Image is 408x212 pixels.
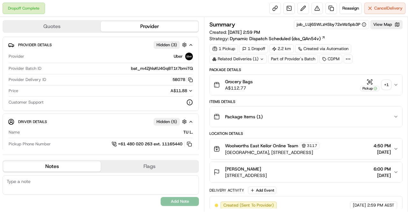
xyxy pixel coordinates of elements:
[239,44,268,53] div: 1 Dropoff
[225,78,253,85] span: Grocery Bags
[137,88,193,94] button: A$11.88
[225,149,319,156] span: [GEOGRAPHIC_DATA], [STREET_ADDRESS]
[225,143,298,149] span: Woolworths East Keilor Online Team
[360,86,379,91] div: Pickup
[225,172,267,179] span: [STREET_ADDRESS]
[228,29,260,35] span: [DATE] 2:59 PM
[209,188,244,193] div: Delivery Activity
[307,143,317,148] span: 3117
[225,113,263,120] span: Package Items ( 1 )
[9,77,46,83] span: Provider Delivery ID
[9,88,18,94] span: Price
[360,79,379,91] button: Pickup
[223,202,274,208] span: Created (Sent To Provider)
[9,99,44,105] span: Customer Support
[22,129,193,135] div: TU L.
[248,186,276,194] button: Add Event
[230,35,321,42] span: Dynamic Dispatch Scheduled (dss_QAn54v)
[9,141,51,147] span: Pickup Phone Number
[364,3,405,14] button: CancelDelivery
[269,44,294,53] div: 2.2 km
[297,22,366,27] button: job_LUj6SWLzHSby72eWz5pb3P
[171,88,187,93] span: A$11.88
[118,141,182,147] span: +61 480 020 263 ext. 11165440
[209,99,403,104] div: Items Details
[209,55,267,63] div: Related Deliveries (1)
[8,40,193,50] button: Provider DetailsHidden (3)
[101,21,198,32] button: Provider
[9,129,20,135] span: Name
[209,35,325,42] div: Strategy:
[157,119,177,125] span: Hidden ( 5 )
[360,79,391,91] button: Pickup+1
[342,5,359,11] span: Reassign
[370,20,403,29] button: View Map
[209,29,260,35] span: Created:
[374,143,391,149] span: 4:50 PM
[295,44,351,53] a: Created via Automation
[353,202,366,208] span: [DATE]
[374,5,403,11] span: Cancel Delivery
[154,118,188,126] button: Hidden (5)
[157,42,177,48] span: Hidden ( 3 )
[18,119,47,124] span: Driver Details
[374,149,391,155] span: [DATE]
[9,54,24,59] span: Provider
[210,75,402,95] button: Grocery BagsA$112.77Pickup+1
[209,44,238,53] div: 1 Pickup
[18,42,52,48] span: Provider Details
[210,106,402,127] button: Package Items (1)
[210,162,402,182] button: [PERSON_NAME][STREET_ADDRESS]6:00 PM[DATE]
[9,66,41,71] span: Provider Batch ID
[3,161,101,172] button: Notes
[225,85,253,91] span: A$112.77
[339,3,362,14] button: Reassign
[374,166,391,172] span: 6:00 PM
[210,138,402,159] button: Woolworths East Keilor Online Team3117[GEOGRAPHIC_DATA], [STREET_ADDRESS]4:50 PM[DATE]
[209,67,403,72] div: Package Details
[112,141,193,148] a: +61 480 020 263 ext. 11165440
[154,41,188,49] button: Hidden (3)
[225,166,261,172] span: [PERSON_NAME]
[172,77,193,83] button: 5B078
[367,202,394,208] span: 2:59 PM AEST
[319,55,342,63] div: CDPM
[230,35,325,42] a: Dynamic Dispatch Scheduled (dss_QAn54v)
[209,22,235,27] h3: Summary
[382,80,391,89] div: + 1
[8,116,193,127] button: Driver DetailsHidden (5)
[174,54,183,59] span: Uber
[185,53,193,60] img: uber-new-logo.jpeg
[101,161,198,172] button: Flags
[209,131,403,136] div: Location Details
[3,21,101,32] button: Quotes
[374,172,391,179] span: [DATE]
[131,66,193,71] span: bat_m4ZjhlsKU4GqBT1t7bmiTQ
